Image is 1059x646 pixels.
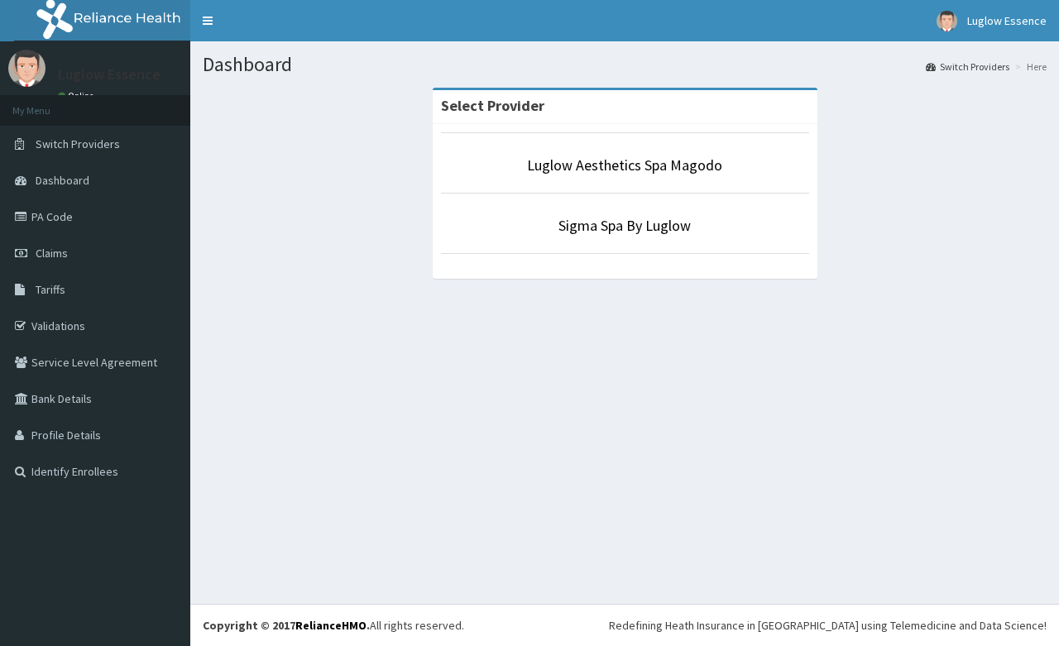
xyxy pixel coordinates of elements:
img: User Image [937,11,957,31]
span: Luglow Essence [967,13,1047,28]
span: Tariffs [36,282,65,297]
strong: Copyright © 2017 . [203,618,370,633]
strong: Select Provider [441,96,544,115]
div: Redefining Heath Insurance in [GEOGRAPHIC_DATA] using Telemedicine and Data Science! [609,617,1047,634]
a: RelianceHMO [295,618,367,633]
h1: Dashboard [203,54,1047,75]
span: Switch Providers [36,136,120,151]
a: Online [58,90,98,102]
span: Dashboard [36,173,89,188]
a: Luglow Aesthetics Spa Magodo [527,156,722,175]
footer: All rights reserved. [190,604,1059,646]
a: Switch Providers [926,60,1009,74]
img: User Image [8,50,46,87]
span: Claims [36,246,68,261]
p: Luglow Essence [58,67,161,82]
a: Sigma Spa By Luglow [558,216,691,235]
li: Here [1011,60,1047,74]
